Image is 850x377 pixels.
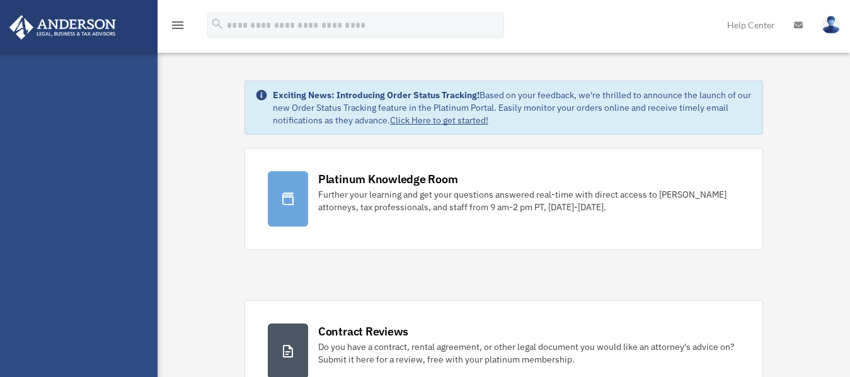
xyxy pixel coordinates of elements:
div: Further your learning and get your questions answered real-time with direct access to [PERSON_NAM... [318,188,740,213]
a: Platinum Knowledge Room Further your learning and get your questions answered real-time with dire... [244,148,763,250]
img: User Pic [822,16,841,34]
div: Do you have a contract, rental agreement, or other legal document you would like an attorney's ad... [318,340,740,366]
i: menu [170,18,185,33]
div: Contract Reviews [318,324,408,339]
i: search [210,17,224,31]
a: Click Here to get started! [390,115,488,126]
div: Platinum Knowledge Room [318,171,458,187]
a: menu [170,22,185,33]
img: Anderson Advisors Platinum Portal [6,15,120,40]
div: Based on your feedback, we're thrilled to announce the launch of our new Order Status Tracking fe... [273,89,752,127]
strong: Exciting News: Introducing Order Status Tracking! [273,89,480,101]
